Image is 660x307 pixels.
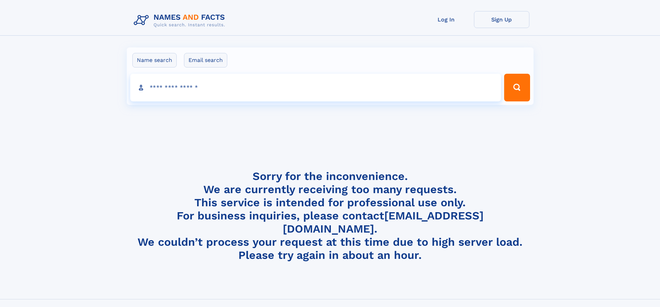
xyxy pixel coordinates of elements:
[419,11,474,28] a: Log In
[184,53,227,67] label: Email search
[131,11,231,30] img: Logo Names and Facts
[132,53,177,67] label: Name search
[474,11,529,28] a: Sign Up
[131,170,529,262] h4: Sorry for the inconvenience. We are currently receiving too many requests. This service is intend...
[504,74,530,101] button: Search Button
[283,209,484,235] a: [EMAIL_ADDRESS][DOMAIN_NAME]
[130,74,501,101] input: search input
